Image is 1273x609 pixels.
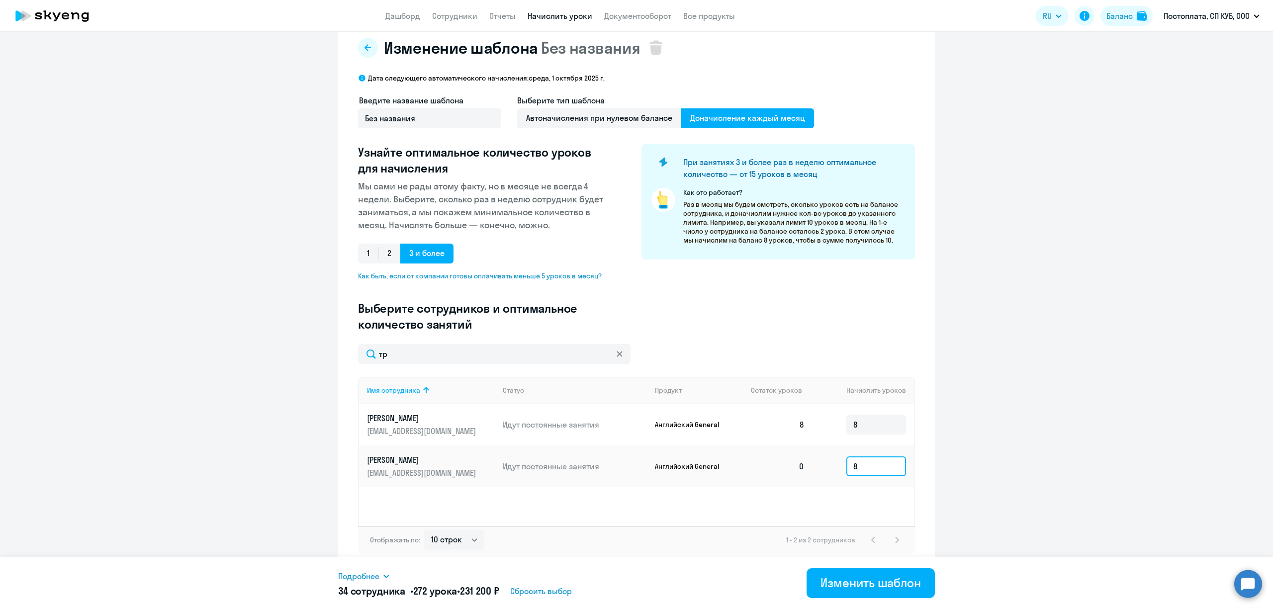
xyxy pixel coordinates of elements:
p: Как это работает? [683,188,905,197]
img: balance [1137,11,1147,21]
input: Поиск по имени, email, продукту или статусу [358,344,631,364]
h3: Выберите сотрудников и оптимальное количество занятий [358,300,610,332]
p: [EMAIL_ADDRESS][DOMAIN_NAME] [367,426,478,436]
span: 3 и более [400,244,454,263]
div: Статус [503,386,524,395]
th: Начислить уроков [813,377,914,404]
p: Идут постоянные занятия [503,461,647,472]
span: 1 - 2 из 2 сотрудников [786,535,855,544]
div: Продукт [655,386,743,395]
p: [EMAIL_ADDRESS][DOMAIN_NAME] [367,467,478,478]
span: Автоначисления при нулевом балансе [517,108,681,128]
a: Документооборот [604,11,671,21]
div: Имя сотрудника [367,386,420,395]
span: Введите название шаблона [359,95,463,105]
div: Баланс [1106,10,1133,22]
a: Сотрудники [432,11,477,21]
span: 272 урока [413,585,457,597]
p: [PERSON_NAME] [367,413,478,424]
img: pointer-circle [651,188,675,212]
span: Изменение шаблона [384,38,538,58]
p: Английский General [655,420,729,429]
p: Дата следующего автоматического начисления: среда, 1 октября 2025 г. [368,74,605,83]
p: Идут постоянные занятия [503,419,647,430]
span: Отображать по: [370,535,420,544]
span: Доначисление каждый месяц [681,108,814,128]
div: Изменить шаблон [820,575,921,591]
td: 8 [743,404,813,445]
span: Как быть, если от компании готовы оплачивать меньше 5 уроков в месяц? [358,271,610,280]
p: Раз в месяц мы будем смотреть, сколько уроков есть на балансе сотрудника, и доначислим нужное кол... [683,200,905,245]
input: Без названия [358,108,501,128]
a: [PERSON_NAME][EMAIL_ADDRESS][DOMAIN_NAME] [367,454,495,478]
button: Балансbalance [1100,6,1153,26]
h5: 34 сотрудника • • [338,584,499,598]
span: Подробнее [338,570,379,582]
p: [PERSON_NAME] [367,454,478,465]
div: Продукт [655,386,682,395]
p: Английский General [655,462,729,471]
p: Постоплата, СП КУБ, ООО [1164,10,1250,22]
span: 231 200 ₽ [460,585,499,597]
h3: Узнайте оптимальное количество уроков для начисления [358,144,610,176]
span: RU [1043,10,1052,22]
button: Постоплата, СП КУБ, ООО [1159,4,1265,28]
div: Статус [503,386,647,395]
div: Остаток уроков [751,386,813,395]
a: Начислить уроки [528,11,592,21]
div: Имя сотрудника [367,386,495,395]
a: Все продукты [683,11,735,21]
span: Сбросить выбор [510,585,572,597]
span: Остаток уроков [751,386,802,395]
span: 1 [358,244,378,263]
span: 2 [378,244,400,263]
h4: При занятиях 3 и более раз в неделю оптимальное количество — от 15 уроков в месяц [683,156,898,180]
a: Отчеты [489,11,516,21]
button: RU [1036,6,1069,26]
h4: Выберите тип шаблона [517,94,814,106]
p: Мы сами не рады этому факту, но в месяце не всегда 4 недели. Выберите, сколько раз в неделю сотру... [358,180,610,232]
td: 0 [743,445,813,487]
span: Без названия [541,38,640,58]
button: Изменить шаблон [807,568,935,598]
a: Дашборд [385,11,420,21]
a: [PERSON_NAME][EMAIL_ADDRESS][DOMAIN_NAME] [367,413,495,436]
